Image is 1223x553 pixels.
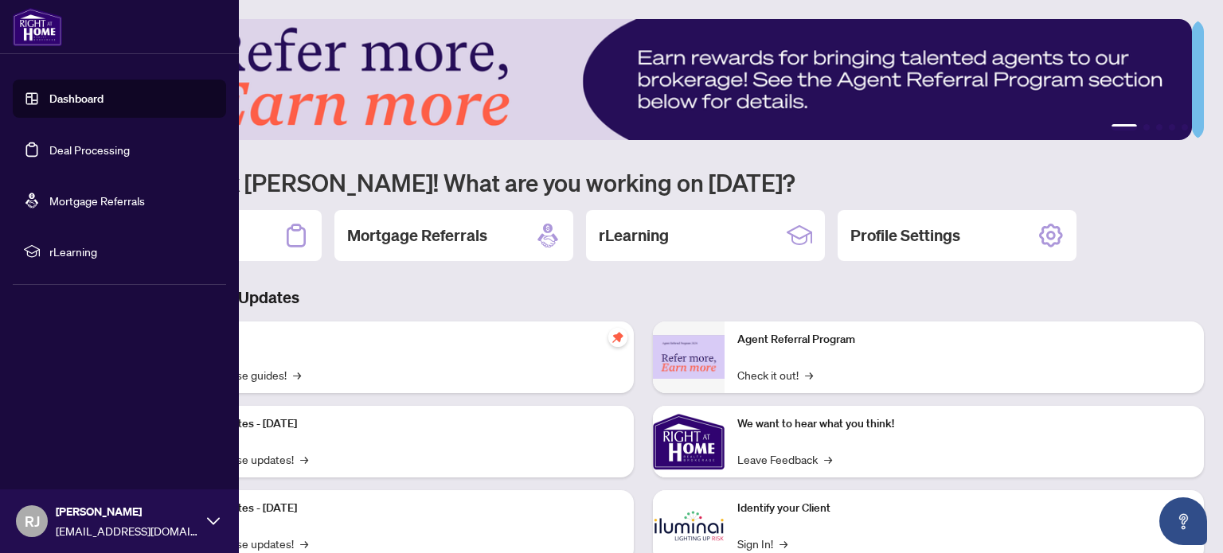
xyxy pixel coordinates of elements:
button: Open asap [1159,497,1207,545]
span: → [300,450,308,468]
span: → [824,450,832,468]
span: rLearning [49,243,215,260]
a: Check it out!→ [737,366,813,384]
img: Slide 0 [83,19,1192,140]
h3: Brokerage & Industry Updates [83,286,1204,309]
a: Mortgage Referrals [49,193,145,208]
button: 4 [1169,124,1175,130]
button: 1 [1112,124,1137,130]
a: Dashboard [49,92,104,106]
p: Platform Updates - [DATE] [167,500,621,517]
a: Sign In!→ [737,535,787,552]
img: We want to hear what you think! [653,406,725,477]
p: Agent Referral Program [737,331,1191,349]
span: → [293,366,301,384]
a: Deal Processing [49,142,130,157]
p: We want to hear what you think! [737,415,1191,433]
p: Identify your Client [737,500,1191,517]
span: pushpin [608,328,627,347]
h1: Welcome back [PERSON_NAME]! What are you working on [DATE]? [83,167,1204,197]
span: → [300,535,308,552]
span: [EMAIL_ADDRESS][DOMAIN_NAME] [56,522,199,539]
span: → [805,366,813,384]
span: → [780,535,787,552]
p: Platform Updates - [DATE] [167,415,621,433]
span: RJ [25,510,40,532]
button: 5 [1182,124,1188,130]
h2: Mortgage Referrals [347,224,487,247]
button: 2 [1143,124,1150,130]
h2: Profile Settings [850,224,960,247]
p: Self-Help [167,331,621,349]
a: Leave Feedback→ [737,450,832,468]
img: logo [13,8,62,46]
button: 3 [1156,124,1162,130]
span: [PERSON_NAME] [56,503,199,520]
h2: rLearning [599,224,669,247]
img: Agent Referral Program [653,335,725,379]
